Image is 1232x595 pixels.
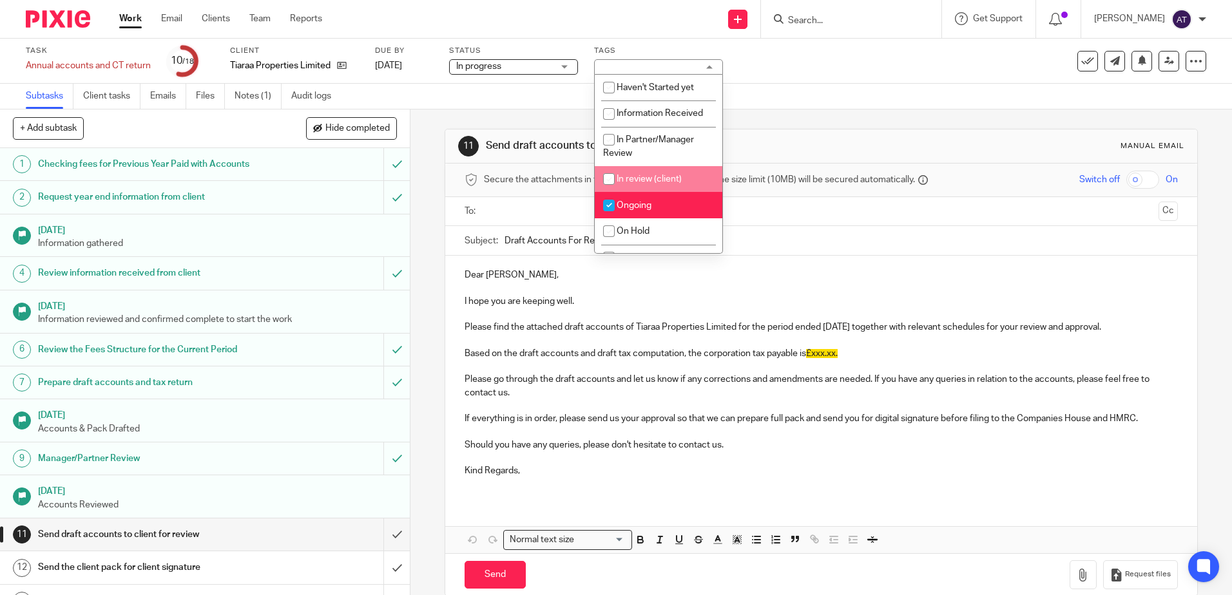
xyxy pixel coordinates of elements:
[230,46,359,56] label: Client
[83,84,140,109] a: Client tasks
[506,533,577,547] span: Normal text size
[38,313,398,326] p: Information reviewed and confirmed complete to start the work
[617,175,682,184] span: In review (client)
[465,295,1177,308] p: I hope you are keeping well.
[13,341,31,359] div: 6
[38,297,398,313] h1: [DATE]
[38,482,398,498] h1: [DATE]
[617,109,703,118] span: Information Received
[290,12,322,25] a: Reports
[13,189,31,207] div: 2
[1094,12,1165,25] p: [PERSON_NAME]
[38,449,260,468] h1: Manager/Partner Review
[13,525,31,543] div: 11
[38,525,260,544] h1: Send draft accounts to client for review
[1159,202,1178,221] button: Cc
[486,139,849,153] h1: Send draft accounts to client for review
[38,373,260,392] h1: Prepare draft accounts and tax return
[465,464,1177,477] p: Kind Regards,
[325,124,390,134] span: Hide completed
[465,439,1177,451] p: Should you have any queries, please don't hesitate to contact us.
[26,46,151,56] label: Task
[38,263,260,283] h1: Review information received from client
[465,205,479,218] label: To:
[38,237,398,250] p: Information gathered
[38,422,398,435] p: Accounts & Pack Drafted
[306,117,397,139] button: Hide completed
[291,84,341,109] a: Audit logs
[1125,569,1171,580] span: Request files
[26,59,151,72] div: Annual accounts and CT return
[249,12,271,25] a: Team
[38,187,260,207] h1: Request year end information from client
[465,234,498,247] label: Subject:
[375,61,402,70] span: [DATE]
[594,46,723,56] label: Tags
[13,117,84,139] button: + Add subtask
[13,265,31,283] div: 4
[603,135,694,158] span: In Partner/Manager Review
[196,84,225,109] a: Files
[484,173,915,186] span: Secure the attachments in this message. Files exceeding the size limit (10MB) will be secured aut...
[617,201,651,210] span: Ongoing
[171,53,194,68] div: 10
[150,84,186,109] a: Emails
[26,10,90,28] img: Pixie
[1103,560,1178,589] button: Request files
[787,15,903,27] input: Search
[465,412,1177,425] p: If everything is in order, please send us your approval so that we can prepare full pack and send...
[38,155,260,174] h1: Checking fees for Previous Year Paid with Accounts
[182,58,194,65] small: /18
[449,46,578,56] label: Status
[465,373,1177,399] p: Please go through the draft accounts and let us know if any corrections and amendments are needed...
[465,561,526,589] input: Send
[806,349,838,358] span: £xxx.xx.
[38,340,260,359] h1: Review the Fees Structure for the Current Period
[617,83,694,92] span: Haven't Started yet
[13,373,31,392] div: 7
[119,12,142,25] a: Work
[578,533,624,547] input: Search for option
[13,559,31,577] div: 12
[465,269,1177,281] p: Dear [PERSON_NAME],
[235,84,282,109] a: Notes (1)
[1171,9,1192,30] img: svg%3E
[202,12,230,25] a: Clients
[1079,173,1120,186] span: Switch off
[161,12,182,25] a: Email
[38,498,398,511] p: Accounts Reviewed
[26,84,73,109] a: Subtasks
[375,46,433,56] label: Due by
[38,558,260,577] h1: Send the client pack for client signature
[38,406,398,422] h1: [DATE]
[973,14,1023,23] span: Get Support
[465,347,1177,360] p: Based on the draft accounts and draft tax computation, the corporation tax payable is
[13,155,31,173] div: 1
[503,530,632,550] div: Search for option
[458,136,479,156] div: 11
[456,62,501,71] span: In progress
[230,59,331,72] p: Tiaraa Properties Limited
[38,221,398,237] h1: [DATE]
[617,227,650,236] span: On Hold
[465,321,1177,334] p: Please find the attached draft accounts of Tiaraa Properties Limited for the period ended [DATE] ...
[13,449,31,467] div: 9
[1121,141,1184,151] div: Manual email
[1166,173,1178,186] span: On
